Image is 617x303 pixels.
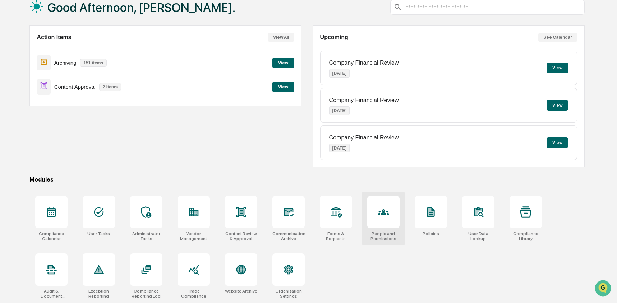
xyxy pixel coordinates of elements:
div: Communications Archive [272,231,305,241]
p: [DATE] [329,69,350,78]
div: Vendor Management [178,231,210,241]
button: View [272,82,294,92]
button: View [272,58,294,68]
span: Preclearance [14,91,46,98]
div: Administrator Tasks [130,231,162,241]
div: User Data Lookup [462,231,494,241]
button: See Calendar [538,33,577,42]
p: Company Financial Review [329,60,399,66]
div: Audit & Document Logs [35,289,68,299]
div: Compliance Reporting Log [130,289,162,299]
div: Start new chat [24,55,118,62]
div: People and Permissions [367,231,400,241]
div: Compliance Calendar [35,231,68,241]
iframe: Open customer support [594,279,613,299]
p: [DATE] [329,144,350,152]
p: 2 items [99,83,121,91]
img: 1746055101610-c473b297-6a78-478c-a979-82029cc54cd1 [7,55,20,68]
h2: Upcoming [320,34,348,41]
span: Attestations [59,91,89,98]
div: Policies [423,231,439,236]
p: Content Approval [54,84,96,90]
div: 🖐️ [7,91,13,97]
div: Organization Settings [272,289,305,299]
div: Website Archive [225,289,257,294]
div: Exception Reporting [83,289,115,299]
a: 🔎Data Lookup [4,101,48,114]
p: Company Financial Review [329,97,399,104]
div: Forms & Requests [320,231,352,241]
button: View All [268,33,294,42]
a: View [272,59,294,66]
h2: Action Items [37,34,72,41]
a: View [272,83,294,90]
p: Archiving [54,60,77,66]
p: [DATE] [329,106,350,115]
div: Compliance Library [510,231,542,241]
div: 🗄️ [52,91,58,97]
h1: Good Afternoon, [PERSON_NAME]. [47,0,235,15]
span: Data Lookup [14,104,45,111]
button: Start new chat [122,57,131,66]
p: 151 items [80,59,107,67]
button: View [547,137,568,148]
p: How can we help? [7,15,131,27]
a: 🖐️Preclearance [4,88,49,101]
div: We're available if you need us! [24,62,91,68]
button: View [547,100,568,111]
a: 🗄️Attestations [49,88,92,101]
div: User Tasks [87,231,110,236]
div: Modules [29,176,585,183]
div: Content Review & Approval [225,231,257,241]
a: Powered byPylon [51,121,87,127]
span: Pylon [72,122,87,127]
button: View [547,63,568,73]
div: 🔎 [7,105,13,111]
p: Company Financial Review [329,134,399,141]
div: Trade Compliance [178,289,210,299]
